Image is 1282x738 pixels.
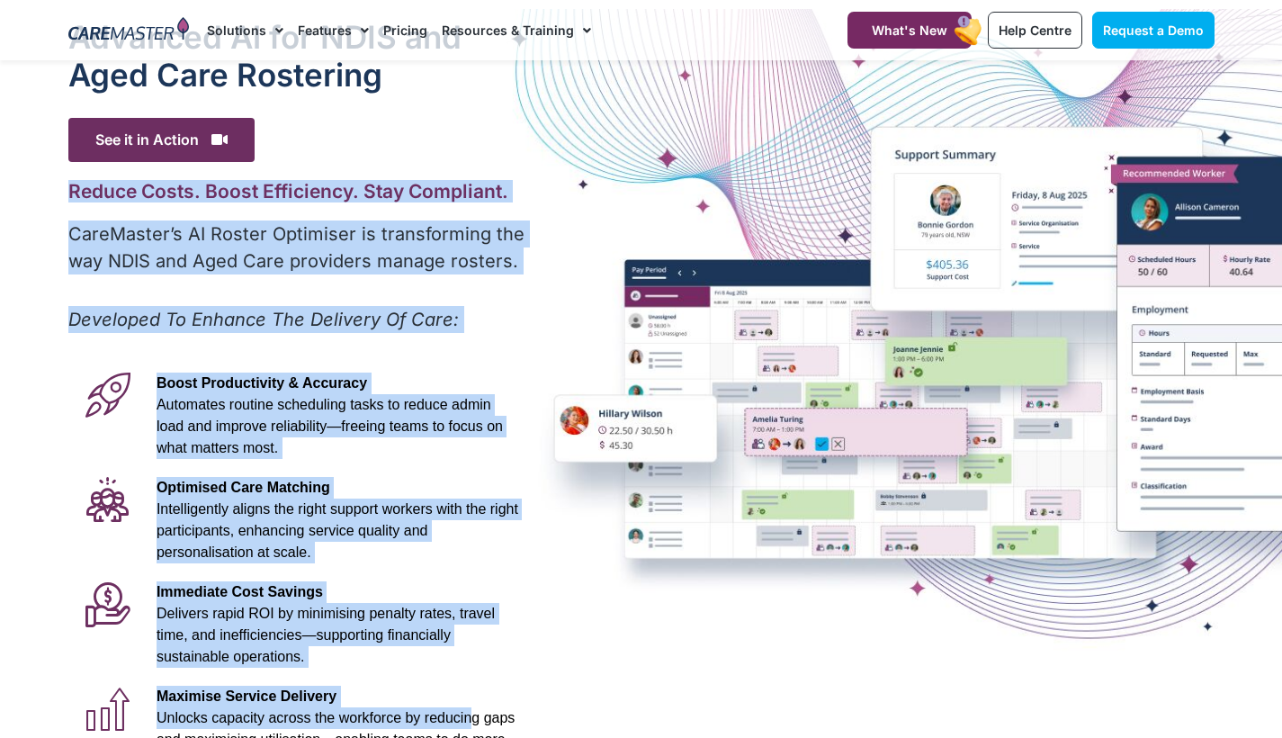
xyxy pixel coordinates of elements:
[157,501,518,560] span: Intelligently aligns the right support workers with the right participants, enhancing service qua...
[68,118,255,162] span: See it in Action
[157,584,323,599] span: Immediate Cost Savings
[157,606,495,664] span: Delivers rapid ROI by minimising penalty rates, travel time, and inefficiencies—supporting financ...
[68,309,459,330] em: Developed To Enhance The Delivery Of Care:
[847,12,972,49] a: What's New
[157,397,503,455] span: Automates routine scheduling tasks to reduce admin load and improve reliability—freeing teams to ...
[68,220,528,274] p: CareMaster’s AI Roster Optimiser is transforming the way NDIS and Aged Care providers manage rost...
[68,17,190,44] img: CareMaster Logo
[872,22,947,38] span: What's New
[68,180,528,202] h2: Reduce Costs. Boost Efficiency. Stay Compliant.
[1103,22,1204,38] span: Request a Demo
[157,375,367,391] span: Boost Productivity & Accuracy
[988,12,1082,49] a: Help Centre
[157,480,330,495] span: Optimised Care Matching
[157,688,336,704] span: Maximise Service Delivery
[999,22,1071,38] span: Help Centre
[1092,12,1215,49] a: Request a Demo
